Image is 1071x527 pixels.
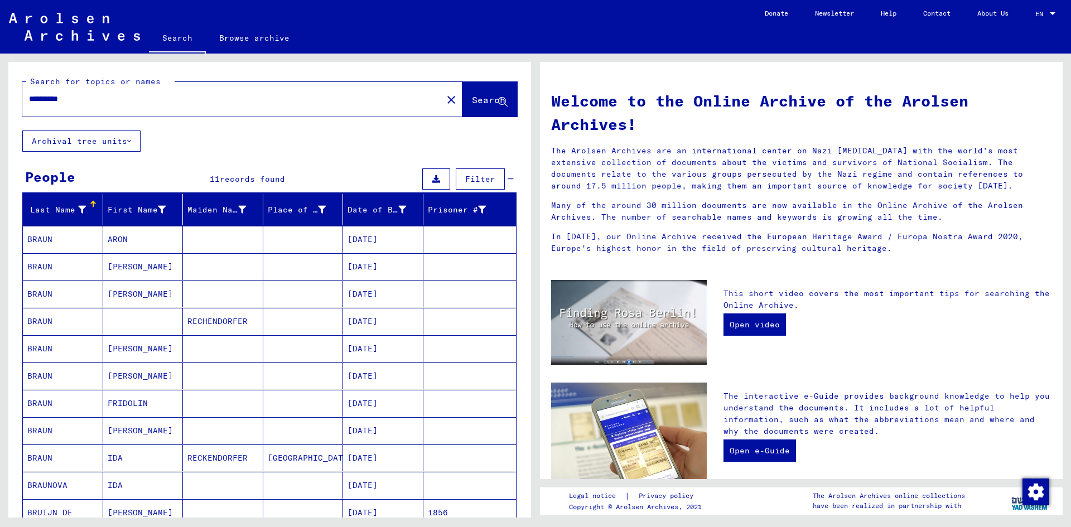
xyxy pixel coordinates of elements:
[343,308,423,335] mat-cell: [DATE]
[551,280,707,365] img: video.jpg
[187,204,246,216] div: Maiden Name
[723,439,796,462] a: Open e-Guide
[23,308,103,335] mat-cell: BRAUN
[210,174,220,184] span: 11
[103,499,184,526] mat-cell: [PERSON_NAME]
[103,253,184,280] mat-cell: [PERSON_NAME]
[23,226,103,253] mat-cell: BRAUN
[551,89,1051,136] h1: Welcome to the Online Archive of the Arolsen Archives!
[343,253,423,280] mat-cell: [DATE]
[103,335,184,362] mat-cell: [PERSON_NAME]
[183,308,263,335] mat-cell: RECHENDORFER
[23,472,103,499] mat-cell: BRAUNOVA
[23,362,103,389] mat-cell: BRAUN
[465,174,495,184] span: Filter
[108,201,183,219] div: First Name
[23,499,103,526] mat-cell: BRUIJN DE
[472,94,505,105] span: Search
[206,25,303,51] a: Browse archive
[445,93,458,107] mat-icon: close
[23,253,103,280] mat-cell: BRAUN
[23,281,103,307] mat-cell: BRAUN
[630,490,707,502] a: Privacy policy
[813,491,965,501] p: The Arolsen Archives online collections
[423,194,517,225] mat-header-cell: Prisoner #
[569,490,707,502] div: |
[23,390,103,417] mat-cell: BRAUN
[462,82,517,117] button: Search
[1035,10,1048,18] span: EN
[551,231,1051,254] p: In [DATE], our Online Archive received the European Heritage Award / Europa Nostra Award 2020, Eu...
[1022,478,1049,505] img: Change consent
[23,444,103,471] mat-cell: BRAUN
[263,194,344,225] mat-header-cell: Place of Birth
[25,167,75,187] div: People
[263,444,344,471] mat-cell: [GEOGRAPHIC_DATA]
[428,201,503,219] div: Prisoner #
[27,204,86,216] div: Last Name
[569,502,707,512] p: Copyright © Arolsen Archives, 2021
[440,88,462,110] button: Clear
[23,194,103,225] mat-header-cell: Last Name
[423,499,517,526] mat-cell: 1856
[268,201,343,219] div: Place of Birth
[149,25,206,54] a: Search
[551,145,1051,192] p: The Arolsen Archives are an international center on Nazi [MEDICAL_DATA] with the world’s most ext...
[551,200,1051,223] p: Many of the around 30 million documents are now available in the Online Archive of the Arolsen Ar...
[343,281,423,307] mat-cell: [DATE]
[343,362,423,389] mat-cell: [DATE]
[103,417,184,444] mat-cell: [PERSON_NAME]
[428,204,486,216] div: Prisoner #
[723,288,1051,311] p: This short video covers the most important tips for searching the Online Archive.
[343,226,423,253] mat-cell: [DATE]
[723,313,786,336] a: Open video
[569,490,625,502] a: Legal notice
[268,204,326,216] div: Place of Birth
[103,390,184,417] mat-cell: FRIDOLIN
[343,444,423,471] mat-cell: [DATE]
[220,174,285,184] span: records found
[1009,487,1051,515] img: yv_logo.png
[183,194,263,225] mat-header-cell: Maiden Name
[103,194,184,225] mat-header-cell: First Name
[9,13,140,41] img: Arolsen_neg.svg
[348,201,423,219] div: Date of Birth
[813,501,965,511] p: have been realized in partnership with
[723,390,1051,437] p: The interactive e-Guide provides background knowledge to help you understand the documents. It in...
[187,201,263,219] div: Maiden Name
[343,417,423,444] mat-cell: [DATE]
[103,444,184,471] mat-cell: IDA
[343,390,423,417] mat-cell: [DATE]
[22,130,141,152] button: Archival tree units
[551,383,707,486] img: eguide.jpg
[103,281,184,307] mat-cell: [PERSON_NAME]
[103,472,184,499] mat-cell: IDA
[23,417,103,444] mat-cell: BRAUN
[103,362,184,389] mat-cell: [PERSON_NAME]
[343,472,423,499] mat-cell: [DATE]
[343,499,423,526] mat-cell: [DATE]
[27,201,103,219] div: Last Name
[23,335,103,362] mat-cell: BRAUN
[108,204,166,216] div: First Name
[343,194,423,225] mat-header-cell: Date of Birth
[183,444,263,471] mat-cell: RECKENDORFER
[348,204,406,216] div: Date of Birth
[456,168,505,190] button: Filter
[30,76,161,86] mat-label: Search for topics or names
[103,226,184,253] mat-cell: ARON
[343,335,423,362] mat-cell: [DATE]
